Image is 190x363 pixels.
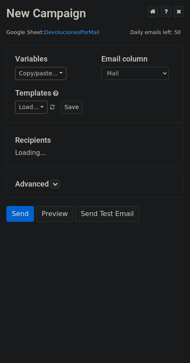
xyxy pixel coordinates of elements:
button: Save [61,101,82,114]
span: Daily emails left: 50 [127,28,184,37]
h5: Variables [15,54,89,64]
a: Templates [15,88,51,97]
a: Load... [15,101,47,114]
h2: New Campaign [6,6,184,21]
a: Send [6,206,34,222]
a: Preview [36,206,73,222]
a: Daily emails left: 50 [127,29,184,35]
h5: Advanced [15,179,175,189]
a: DevolucionesPorMail [44,29,100,35]
h5: Email column [101,54,175,64]
div: Loading... [15,136,175,157]
a: Send Test Email [75,206,139,222]
a: Copy/paste... [15,67,66,80]
h5: Recipients [15,136,175,145]
small: Google Sheet: [6,29,100,35]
